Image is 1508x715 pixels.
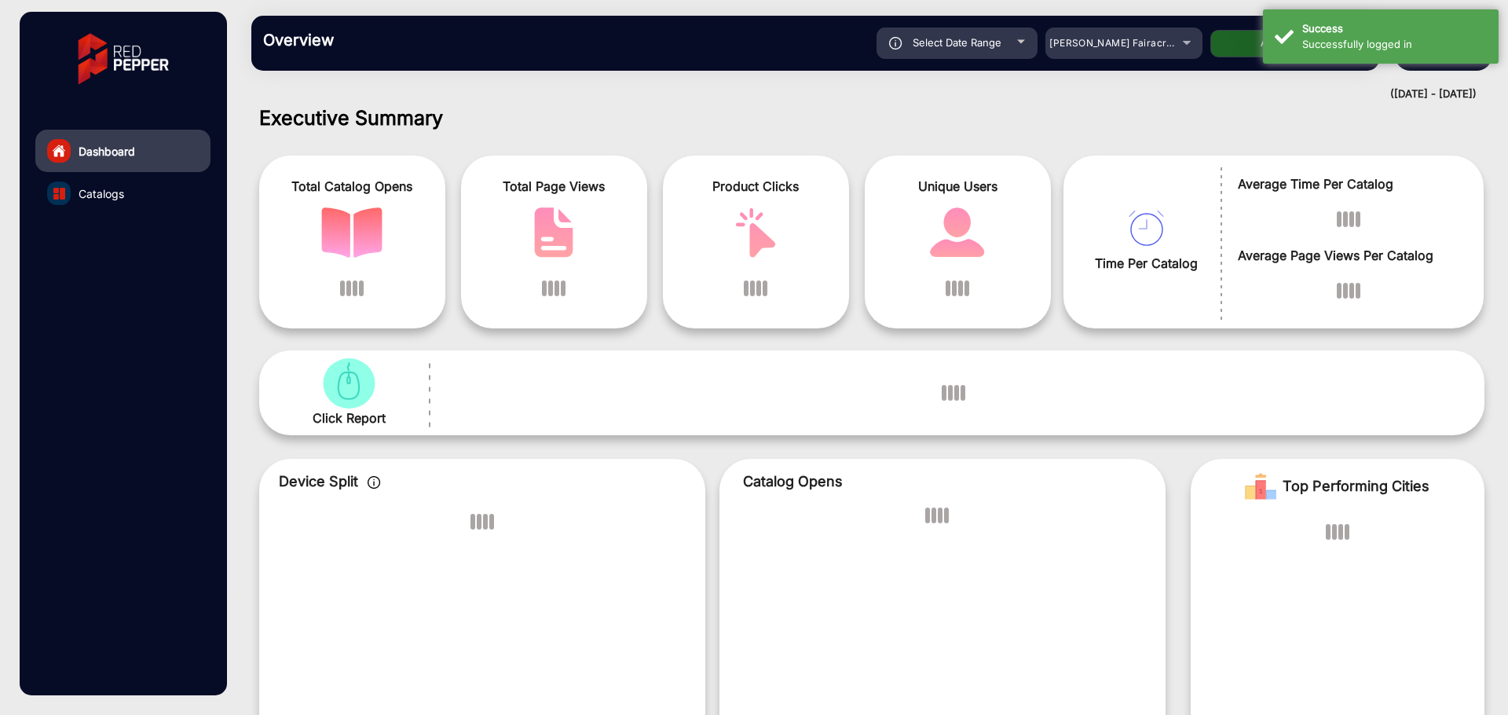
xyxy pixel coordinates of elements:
img: catalog [725,207,786,258]
span: [PERSON_NAME] Fairacre Farms [1049,37,1205,49]
img: catalog [927,207,988,258]
div: Success [1302,21,1487,37]
img: catalog [318,358,379,409]
span: Unique Users [877,177,1039,196]
span: Select Date Range [913,36,1001,49]
span: Device Split [279,473,358,489]
span: Top Performing Cities [1283,471,1429,502]
div: ([DATE] - [DATE]) [236,86,1477,102]
a: Catalogs [35,172,210,214]
span: Catalogs [79,185,124,202]
span: Average Time Per Catalog [1238,174,1460,193]
h3: Overview [263,31,483,49]
button: Apply [1210,30,1336,57]
a: Dashboard [35,130,210,172]
img: home [52,144,66,158]
img: icon [368,476,381,489]
span: Average Page Views Per Catalog [1238,246,1460,265]
span: Click Report [313,409,386,427]
span: Total Page Views [473,177,635,196]
img: icon [889,37,902,49]
img: vmg-logo [67,20,180,98]
img: catalog [321,207,382,258]
span: Total Catalog Opens [271,177,434,196]
img: catalog [1129,211,1164,246]
div: Successfully logged in [1302,37,1487,53]
img: catalog [523,207,584,258]
img: Rank image [1245,471,1276,502]
h1: Executive Summary [259,106,1484,130]
span: Product Clicks [675,177,837,196]
p: Catalog Opens [743,471,1142,492]
img: catalog [53,188,65,200]
span: Dashboard [79,143,135,159]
